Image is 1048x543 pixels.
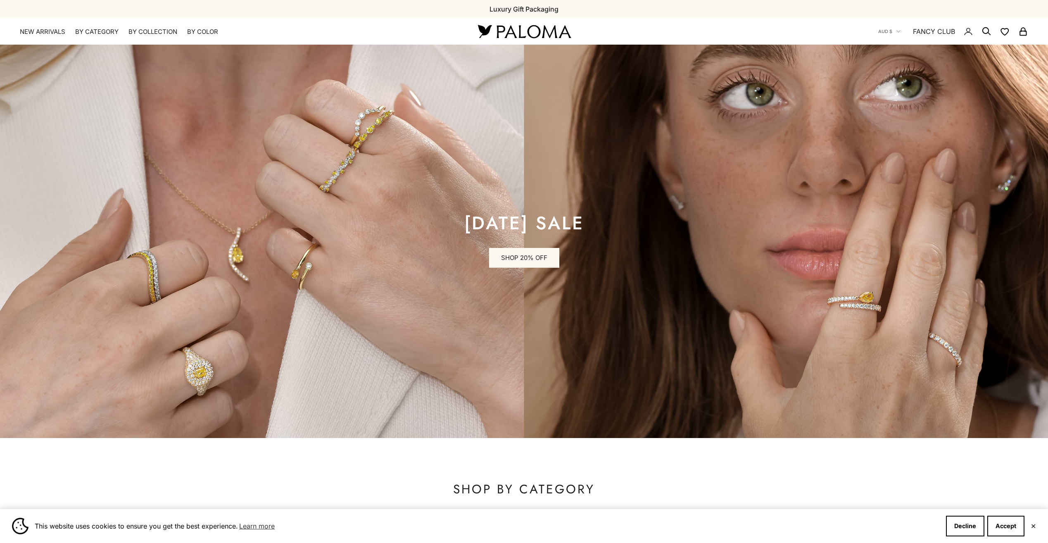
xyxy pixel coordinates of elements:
[490,4,558,14] p: Luxury Gift Packaging
[128,28,177,36] summary: By Collection
[878,18,1028,45] nav: Secondary navigation
[12,518,29,534] img: Cookie banner
[35,520,939,532] span: This website uses cookies to ensure you get the best experience.
[20,28,65,36] a: NEW ARRIVALS
[238,520,276,532] a: Learn more
[75,28,119,36] summary: By Category
[878,28,901,35] button: AUD $
[489,248,559,268] a: SHOP 20% OFF
[987,516,1024,536] button: Accept
[913,26,955,37] a: FANCY CLUB
[187,28,218,36] summary: By Color
[946,516,984,536] button: Decline
[878,28,892,35] span: AUD $
[20,28,458,36] nav: Primary navigation
[1031,524,1036,529] button: Close
[81,481,967,498] p: SHOP BY CATEGORY
[464,215,584,231] p: [DATE] sale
